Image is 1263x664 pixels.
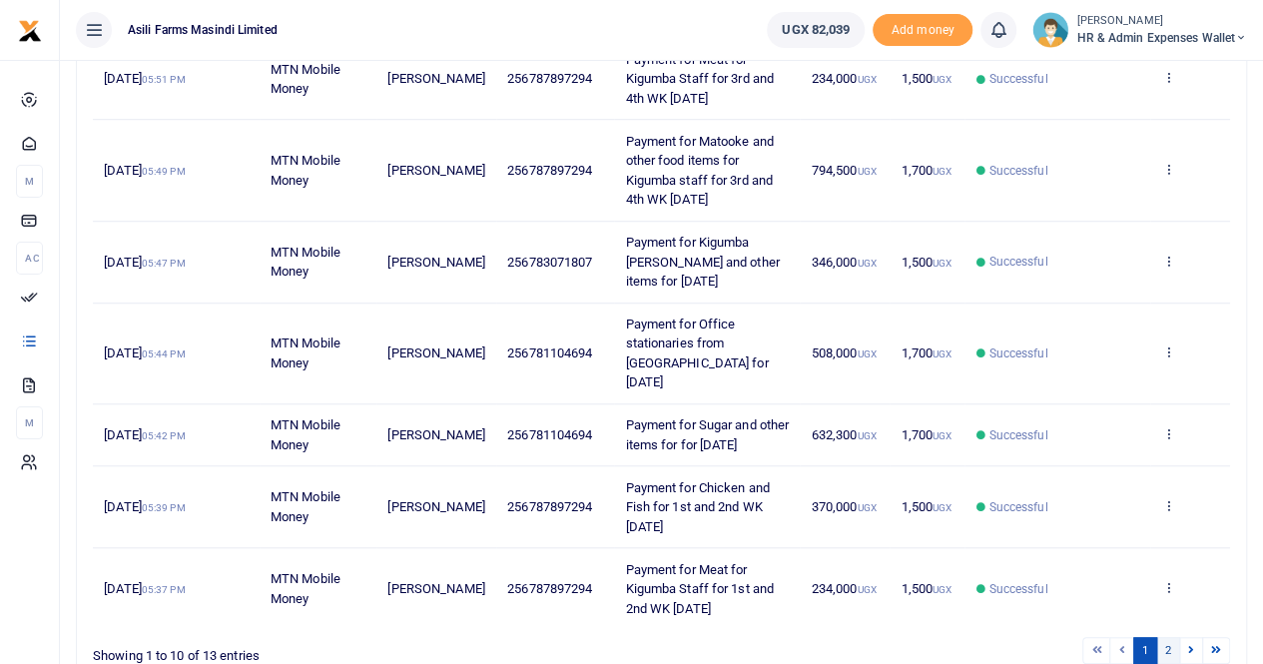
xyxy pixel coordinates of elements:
[988,426,1047,444] span: Successful
[901,427,951,442] span: 1,700
[387,427,484,442] span: [PERSON_NAME]
[857,348,876,359] small: UGX
[988,498,1047,516] span: Successful
[1076,29,1247,47] span: HR & Admin Expenses Wallet
[507,163,592,178] span: 256787897294
[271,245,340,280] span: MTN Mobile Money
[104,255,185,270] span: [DATE]
[901,581,951,596] span: 1,500
[1032,12,1068,48] img: profile-user
[625,235,779,289] span: Payment for Kigumba [PERSON_NAME] and other items for [DATE]
[104,427,185,442] span: [DATE]
[142,166,186,177] small: 05:49 PM
[812,427,877,442] span: 632,300
[387,255,484,270] span: [PERSON_NAME]
[988,253,1047,271] span: Successful
[507,427,592,442] span: 256781104694
[625,480,769,534] span: Payment for Chicken and Fish for 1st and 2nd WK [DATE]
[812,499,877,514] span: 370,000
[933,258,951,269] small: UGX
[16,242,43,275] li: Ac
[767,12,865,48] a: UGX 82,039
[271,571,340,606] span: MTN Mobile Money
[857,430,876,441] small: UGX
[1156,637,1180,664] a: 2
[901,71,951,86] span: 1,500
[625,562,774,616] span: Payment for Meat for Kigumba Staff for 1st and 2nd WK [DATE]
[988,344,1047,362] span: Successful
[933,430,951,441] small: UGX
[104,71,185,86] span: [DATE]
[142,74,186,85] small: 05:51 PM
[625,134,773,208] span: Payment for Matooke and other food items for Kigumba staff for 3rd and 4th WK [DATE]
[625,52,774,106] span: Payment for Meat for Kigumba Staff for 3rd and 4th WK [DATE]
[120,21,286,39] span: Asili Farms Masindi Limited
[901,255,951,270] span: 1,500
[271,62,340,97] span: MTN Mobile Money
[507,345,592,360] span: 256781104694
[387,345,484,360] span: [PERSON_NAME]
[104,581,185,596] span: [DATE]
[507,71,592,86] span: 256787897294
[812,71,877,86] span: 234,000
[901,163,951,178] span: 1,700
[387,499,484,514] span: [PERSON_NAME]
[988,162,1047,180] span: Successful
[1133,637,1157,664] a: 1
[857,74,876,85] small: UGX
[812,581,877,596] span: 234,000
[812,255,877,270] span: 346,000
[271,489,340,524] span: MTN Mobile Money
[104,345,185,360] span: [DATE]
[142,502,186,513] small: 05:39 PM
[142,584,186,595] small: 05:37 PM
[387,71,484,86] span: [PERSON_NAME]
[387,581,484,596] span: [PERSON_NAME]
[857,166,876,177] small: UGX
[271,153,340,188] span: MTN Mobile Money
[387,163,484,178] span: [PERSON_NAME]
[142,430,186,441] small: 05:42 PM
[812,163,877,178] span: 794,500
[507,581,592,596] span: 256787897294
[988,70,1047,88] span: Successful
[933,74,951,85] small: UGX
[625,317,768,390] span: Payment for Office stationaries from [GEOGRAPHIC_DATA] for [DATE]
[104,499,185,514] span: [DATE]
[142,258,186,269] small: 05:47 PM
[857,258,876,269] small: UGX
[142,348,186,359] small: 05:44 PM
[782,20,850,40] span: UGX 82,039
[507,499,592,514] span: 256787897294
[933,584,951,595] small: UGX
[16,406,43,439] li: M
[857,584,876,595] small: UGX
[901,499,951,514] span: 1,500
[18,22,42,37] a: logo-small logo-large logo-large
[271,335,340,370] span: MTN Mobile Money
[759,12,873,48] li: Wallet ballance
[873,21,972,36] a: Add money
[857,502,876,513] small: UGX
[933,166,951,177] small: UGX
[271,417,340,452] span: MTN Mobile Money
[933,502,951,513] small: UGX
[873,14,972,47] li: Toup your wallet
[1032,12,1247,48] a: profile-user [PERSON_NAME] HR & Admin Expenses Wallet
[933,348,951,359] small: UGX
[16,165,43,198] li: M
[18,19,42,43] img: logo-small
[625,417,789,452] span: Payment for Sugar and other items for for [DATE]
[873,14,972,47] span: Add money
[901,345,951,360] span: 1,700
[507,255,592,270] span: 256783071807
[104,163,185,178] span: [DATE]
[812,345,877,360] span: 508,000
[988,580,1047,598] span: Successful
[1076,13,1247,30] small: [PERSON_NAME]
